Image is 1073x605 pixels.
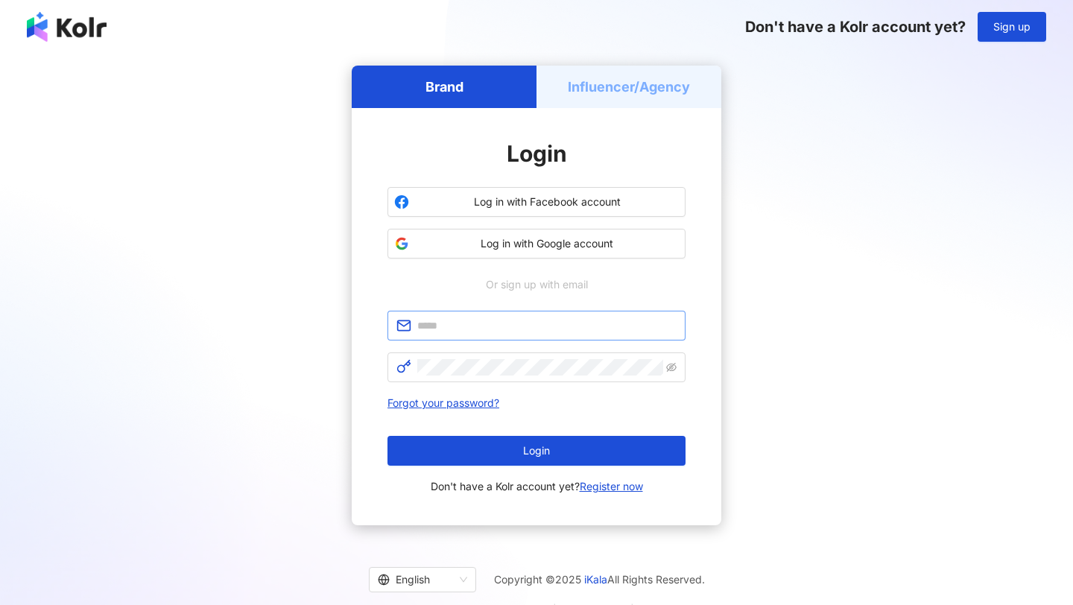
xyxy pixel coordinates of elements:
span: Don't have a Kolr account yet? [745,18,966,36]
h5: Influencer/Agency [568,77,690,96]
h5: Brand [425,77,463,96]
button: Log in with Facebook account [387,187,686,217]
div: English [378,568,454,592]
span: Login [523,445,550,457]
a: Register now [580,480,643,492]
button: Log in with Google account [387,229,686,259]
span: Sign up [993,21,1031,33]
a: iKala [584,573,607,586]
span: Login [507,140,567,167]
span: Log in with Facebook account [415,194,679,209]
span: Copyright © 2025 All Rights Reserved. [494,571,705,589]
button: Sign up [978,12,1046,42]
a: Forgot your password? [387,396,499,409]
span: Log in with Google account [415,236,679,251]
img: logo [27,12,107,42]
span: Don't have a Kolr account yet? [431,478,643,495]
button: Login [387,436,686,466]
span: eye-invisible [666,362,677,373]
span: Or sign up with email [475,276,598,293]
